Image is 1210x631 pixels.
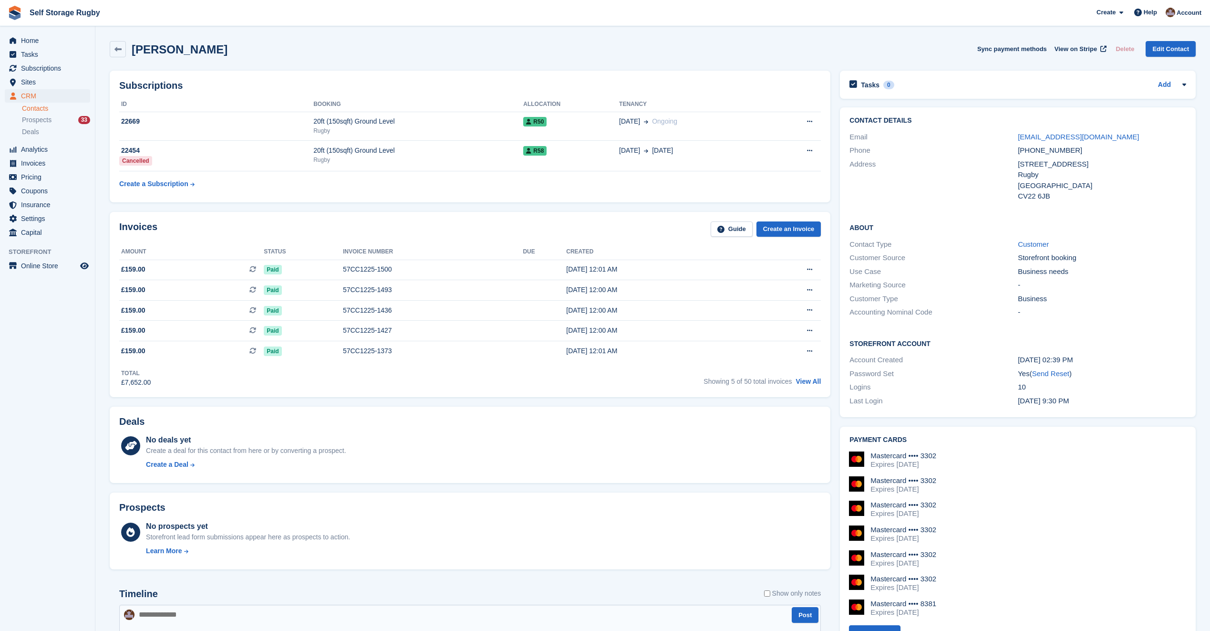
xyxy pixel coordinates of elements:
a: menu [5,212,90,225]
span: Account [1177,8,1201,18]
div: - [1018,280,1186,291]
div: Cancelled [119,156,152,166]
div: Expires [DATE] [870,608,936,617]
div: Expires [DATE] [870,460,936,469]
div: Use Case [849,266,1018,277]
span: Paid [264,347,281,356]
span: ( ) [1030,369,1072,378]
div: [GEOGRAPHIC_DATA] [1018,180,1186,191]
img: Mastercard Logo [849,526,864,541]
span: £159.00 [121,305,145,315]
span: Home [21,34,78,47]
div: Create a Deal [146,460,188,470]
div: Rugby [1018,169,1186,180]
img: Mastercard Logo [849,501,864,516]
div: Mastercard •••• 3302 [870,550,936,559]
img: Mastercard Logo [849,599,864,615]
button: Post [792,607,818,623]
a: Edit Contact [1146,41,1196,57]
a: Learn More [146,546,350,556]
th: Status [264,244,343,260]
div: [DATE] 12:00 AM [566,305,749,315]
div: Rugby [313,126,523,135]
span: £159.00 [121,326,145,336]
a: menu [5,157,90,170]
div: Account Created [849,355,1018,366]
span: Paid [264,285,281,295]
div: 57CC1225-1373 [343,346,523,356]
div: No prospects yet [146,521,350,532]
h2: Payment cards [849,436,1186,444]
div: £7,652.00 [121,378,151,388]
div: 0 [883,81,894,89]
div: Address [849,159,1018,202]
div: Expires [DATE] [870,559,936,568]
a: [EMAIL_ADDRESS][DOMAIN_NAME] [1018,133,1139,141]
span: Deals [22,127,39,137]
span: Pricing [21,170,78,184]
a: menu [5,143,90,156]
img: stora-icon-8386f47178a22dfd0bd8f6a31ec36ba5ce8667c1dd55bd0f319d3a0aa187defe.svg [8,6,22,20]
h2: Tasks [861,81,879,89]
span: Prospects [22,116,52,125]
span: Paid [264,265,281,274]
div: Mastercard •••• 3302 [870,452,936,460]
span: £159.00 [121,264,145,274]
a: menu [5,226,90,239]
h2: Timeline [119,589,158,599]
span: Help [1144,8,1157,17]
span: R50 [523,117,547,126]
span: CRM [21,89,78,103]
div: Learn More [146,546,182,556]
a: menu [5,170,90,184]
th: Due [523,244,566,260]
a: Customer [1018,240,1049,248]
span: R58 [523,146,547,156]
span: £159.00 [121,346,145,356]
span: Online Store [21,259,78,273]
h2: Deals [119,416,145,427]
div: Last Login [849,396,1018,407]
h2: Contact Details [849,117,1186,125]
img: Amanda Orton [1166,8,1175,17]
a: Self Storage Rugby [26,5,104,21]
th: Created [566,244,749,260]
a: Add [1158,80,1171,91]
th: ID [119,97,313,112]
a: menu [5,184,90,198]
time: 2025-06-12 20:30:20 UTC [1018,397,1069,405]
span: Paid [264,306,281,315]
div: [STREET_ADDRESS] [1018,159,1186,170]
input: Show only notes [764,589,770,599]
span: [DATE] [619,146,640,156]
span: Capital [21,226,78,239]
div: 20ft (150sqft) Ground Level [313,146,523,156]
a: Guide [711,221,753,237]
img: Mastercard Logo [849,575,864,590]
h2: Invoices [119,221,157,237]
label: Show only notes [764,589,821,599]
a: menu [5,62,90,75]
div: Total [121,369,151,378]
a: Create a Subscription [119,175,195,193]
img: Amanda Orton [124,610,134,620]
div: [DATE] 12:01 AM [566,264,749,274]
div: Mastercard •••• 3302 [870,501,936,509]
div: Expires [DATE] [870,485,936,494]
div: 10 [1018,382,1186,393]
a: Deals [22,127,90,137]
img: Mastercard Logo [849,452,864,467]
div: Mastercard •••• 3302 [870,476,936,485]
div: Password Set [849,368,1018,379]
span: Create [1096,8,1116,17]
th: Amount [119,244,264,260]
button: Sync payment methods [977,41,1047,57]
a: Prospects 33 [22,115,90,125]
div: Expires [DATE] [870,534,936,543]
a: Preview store [79,260,90,272]
img: Mastercard Logo [849,550,864,566]
div: Create a deal for this contact from here or by converting a prospect. [146,446,346,456]
a: menu [5,48,90,61]
a: menu [5,75,90,89]
th: Booking [313,97,523,112]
